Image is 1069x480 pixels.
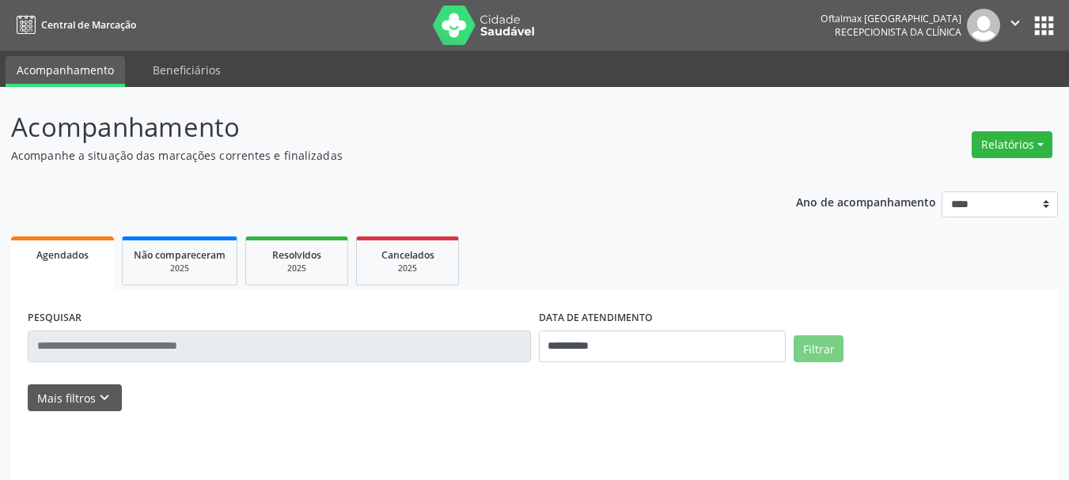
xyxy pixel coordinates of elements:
[28,384,122,412] button: Mais filtroskeyboard_arrow_down
[134,263,226,274] div: 2025
[6,56,125,87] a: Acompanhamento
[1000,9,1030,42] button: 
[257,263,336,274] div: 2025
[96,389,113,406] i: keyboard_arrow_down
[134,248,226,262] span: Não compareceram
[794,335,843,362] button: Filtrar
[967,9,1000,42] img: img
[821,12,961,25] div: Oftalmax [GEOGRAPHIC_DATA]
[11,147,744,164] p: Acompanhe a situação das marcações correntes e finalizadas
[835,25,961,39] span: Recepcionista da clínica
[796,191,936,211] p: Ano de acompanhamento
[36,248,89,262] span: Agendados
[368,263,447,274] div: 2025
[381,248,434,262] span: Cancelados
[1006,14,1024,32] i: 
[142,56,232,84] a: Beneficiários
[11,108,744,147] p: Acompanhamento
[11,12,136,38] a: Central de Marcação
[272,248,321,262] span: Resolvidos
[1030,12,1058,40] button: apps
[28,306,82,331] label: PESQUISAR
[972,131,1052,158] button: Relatórios
[41,18,136,32] span: Central de Marcação
[539,306,653,331] label: DATA DE ATENDIMENTO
